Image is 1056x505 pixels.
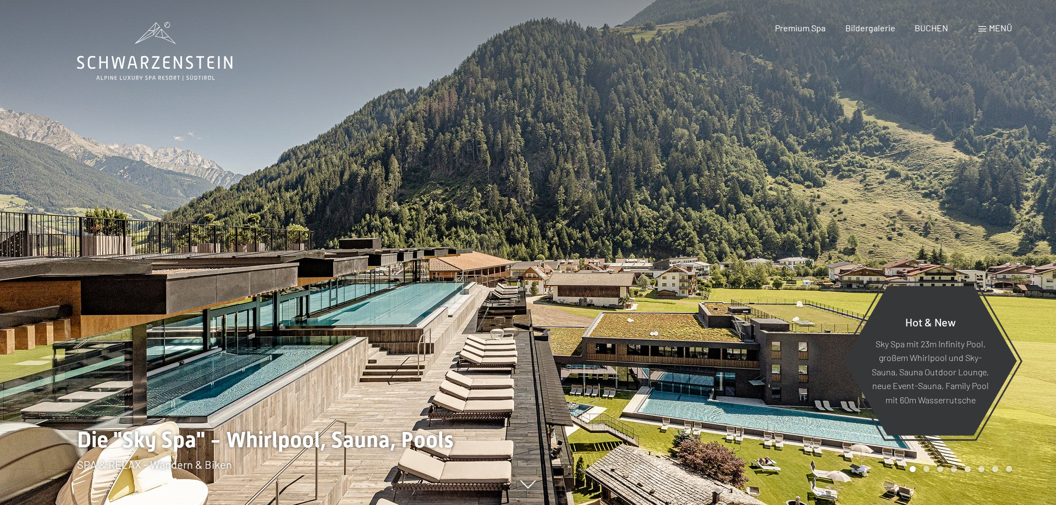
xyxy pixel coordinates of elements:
div: Carousel Page 5 [965,466,971,472]
a: Premium Spa [775,23,826,33]
a: Hot & New Sky Spa mit 23m Infinity Pool, großem Whirlpool und Sky-Sauna, Sauna Outdoor Lounge, ne... [843,285,1018,436]
div: Carousel Page 3 [937,466,943,472]
p: Sky Spa mit 23m Infinity Pool, großem Whirlpool und Sky-Sauna, Sauna Outdoor Lounge, neue Event-S... [871,336,990,407]
span: Hot & New [905,315,956,328]
div: Carousel Page 6 [978,466,985,472]
div: Carousel Page 4 [951,466,957,472]
div: Carousel Page 8 [1006,466,1012,472]
div: Carousel Page 2 [923,466,930,472]
div: Carousel Pagination [906,466,1012,472]
span: Menü [989,23,1012,33]
div: Carousel Page 7 [992,466,998,472]
a: BUCHEN [915,23,948,33]
a: Bildergalerie [845,23,895,33]
div: Carousel Page 1 (Current Slide) [910,466,916,472]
